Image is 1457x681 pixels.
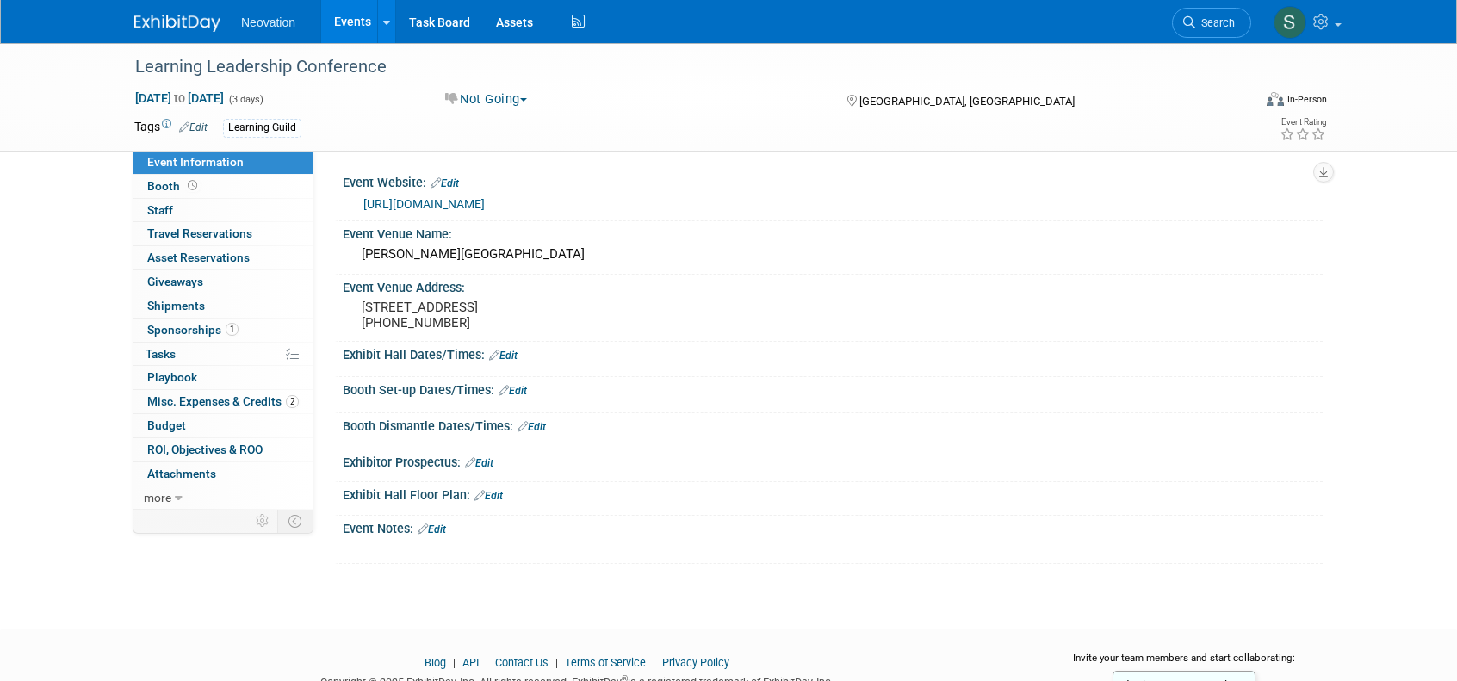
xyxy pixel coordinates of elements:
[551,656,562,669] span: |
[499,385,527,397] a: Edit
[147,155,244,169] span: Event Information
[343,342,1323,364] div: Exhibit Hall Dates/Times:
[133,294,313,318] a: Shipments
[133,343,313,366] a: Tasks
[1195,16,1235,29] span: Search
[362,300,732,331] pre: [STREET_ADDRESS] [PHONE_NUMBER]
[465,457,493,469] a: Edit
[343,449,1323,472] div: Exhibitor Prospectus:
[147,179,201,193] span: Booth
[223,119,301,137] div: Learning Guild
[134,118,208,138] td: Tags
[343,275,1323,296] div: Event Venue Address:
[184,179,201,192] span: Booth not reserved yet
[518,421,546,433] a: Edit
[1274,6,1306,39] img: Susan Hurrell
[481,656,493,669] span: |
[147,394,299,408] span: Misc. Expenses & Credits
[133,486,313,510] a: more
[133,366,313,389] a: Playbook
[1267,92,1284,106] img: Format-Inperson.png
[133,199,313,222] a: Staff
[134,90,225,106] span: [DATE] [DATE]
[133,462,313,486] a: Attachments
[147,370,197,384] span: Playbook
[147,203,173,217] span: Staff
[462,656,479,669] a: API
[859,95,1075,108] span: [GEOGRAPHIC_DATA], [GEOGRAPHIC_DATA]
[418,523,446,536] a: Edit
[133,270,313,294] a: Giveaways
[179,121,208,133] a: Edit
[133,151,313,174] a: Event Information
[133,222,313,245] a: Travel Reservations
[1150,90,1327,115] div: Event Format
[147,299,205,313] span: Shipments
[343,413,1323,436] div: Booth Dismantle Dates/Times:
[648,656,660,669] span: |
[133,246,313,269] a: Asset Reservations
[133,319,313,342] a: Sponsorships1
[147,443,263,456] span: ROI, Objectives & ROO
[439,90,534,108] button: Not Going
[1172,8,1251,38] a: Search
[662,656,729,669] a: Privacy Policy
[343,377,1323,399] div: Booth Set-up Dates/Times:
[343,516,1323,538] div: Event Notes:
[134,15,220,32] img: ExhibitDay
[133,438,313,461] a: ROI, Objectives & ROO
[133,414,313,437] a: Budget
[425,656,446,669] a: Blog
[1280,118,1326,127] div: Event Rating
[343,482,1323,505] div: Exhibit Hall Floor Plan:
[343,170,1323,192] div: Event Website:
[343,221,1323,243] div: Event Venue Name:
[147,418,186,432] span: Budget
[248,510,278,532] td: Personalize Event Tab Strip
[144,491,171,505] span: more
[1045,651,1324,677] div: Invite your team members and start collaborating:
[133,175,313,198] a: Booth
[1286,93,1327,106] div: In-Person
[227,94,263,105] span: (3 days)
[146,347,176,361] span: Tasks
[431,177,459,189] a: Edit
[133,390,313,413] a: Misc. Expenses & Credits2
[474,490,503,502] a: Edit
[495,656,549,669] a: Contact Us
[171,91,188,105] span: to
[226,323,239,336] span: 1
[147,323,239,337] span: Sponsorships
[147,467,216,480] span: Attachments
[278,510,313,532] td: Toggle Event Tabs
[147,275,203,288] span: Giveaways
[449,656,460,669] span: |
[356,241,1310,268] div: [PERSON_NAME][GEOGRAPHIC_DATA]
[286,395,299,408] span: 2
[565,656,646,669] a: Terms of Service
[147,226,252,240] span: Travel Reservations
[147,251,250,264] span: Asset Reservations
[363,197,485,211] a: [URL][DOMAIN_NAME]
[241,15,295,29] span: Neovation
[489,350,518,362] a: Edit
[129,52,1225,83] div: Learning Leadership Conference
